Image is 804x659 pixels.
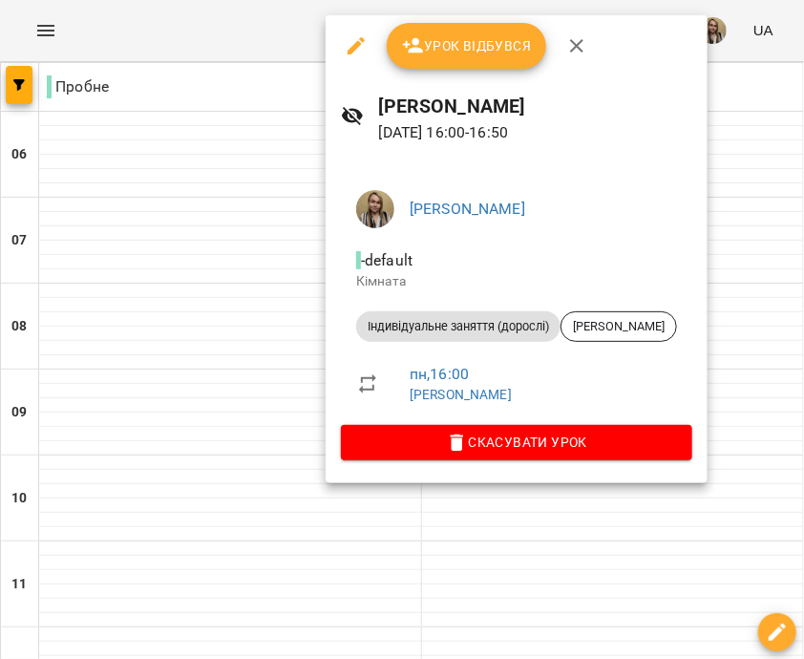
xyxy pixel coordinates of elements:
button: Урок відбувся [387,23,547,69]
span: - default [356,251,416,269]
a: [PERSON_NAME] [410,387,512,402]
button: Скасувати Урок [341,425,692,459]
img: 2de22936d2bd162f862d77ab2f835e33.jpg [356,190,394,228]
span: Урок відбувся [402,34,532,57]
div: [PERSON_NAME] [561,311,677,342]
p: [DATE] 16:00 - 16:50 [379,121,692,144]
a: пн , 16:00 [410,365,469,383]
a: [PERSON_NAME] [410,200,525,218]
p: Кімната [356,272,677,291]
span: Скасувати Урок [356,431,677,454]
h6: [PERSON_NAME] [379,92,692,121]
span: Індивідуальне заняття (дорослі) [356,318,561,335]
span: [PERSON_NAME] [561,318,676,335]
